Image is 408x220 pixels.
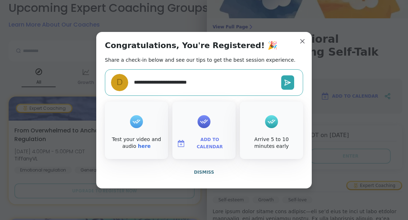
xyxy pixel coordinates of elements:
[177,139,185,148] img: ShareWell Logomark
[194,170,214,175] span: Dismiss
[105,165,303,180] button: Dismiss
[241,136,302,150] div: Arrive 5 to 10 minutes early
[174,136,234,151] button: Add to Calendar
[105,56,296,64] h2: Share a check-in below and see our tips to get the best session experience.
[116,76,123,89] span: d
[106,136,167,150] div: Test your video and audio
[188,136,231,150] span: Add to Calendar
[105,41,277,51] h1: Congratulations, You're Registered! 🎉
[138,143,151,149] a: here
